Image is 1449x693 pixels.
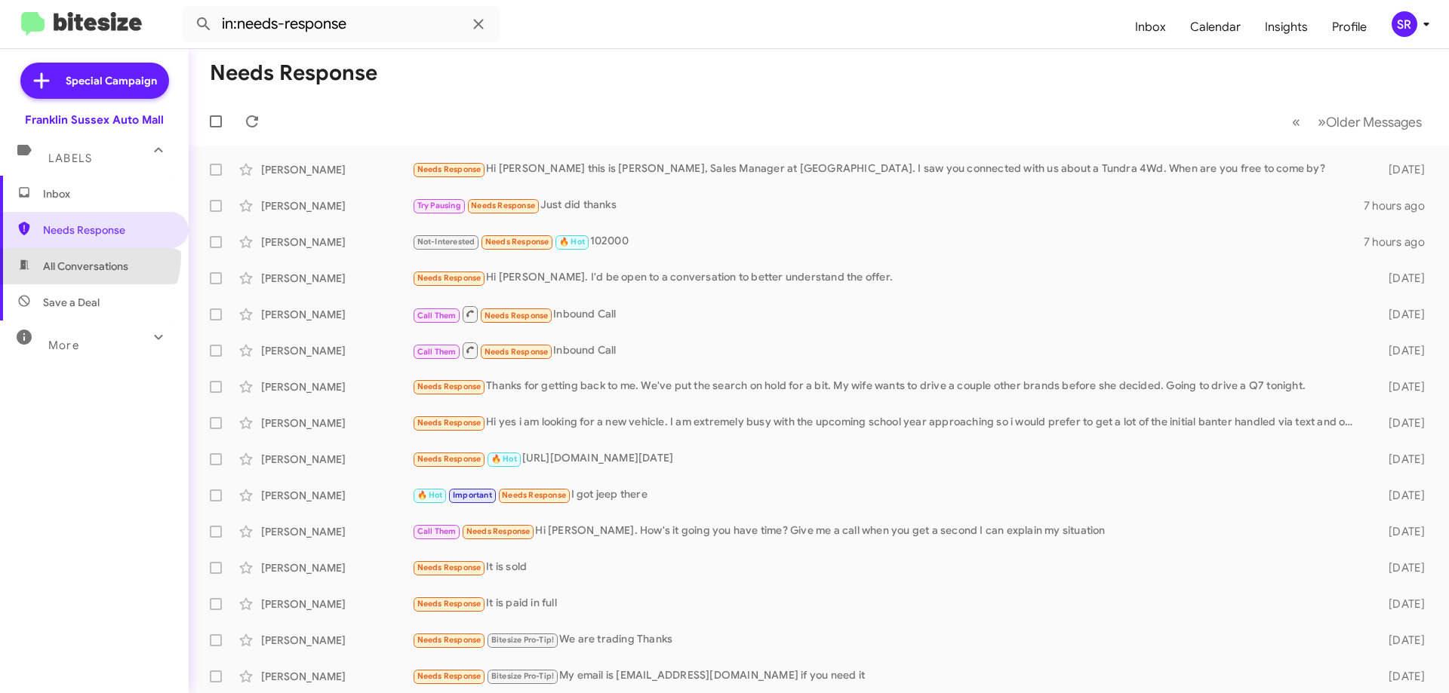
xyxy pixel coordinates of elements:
div: [PERSON_NAME] [261,271,412,286]
div: 7 hours ago [1364,235,1437,250]
span: Call Them [417,347,457,357]
div: [DATE] [1364,271,1437,286]
div: Inbound Call [412,305,1364,324]
span: 🔥 Hot [491,454,517,464]
span: Save a Deal [43,295,100,310]
span: Older Messages [1326,114,1422,130]
div: Hi [PERSON_NAME]. How's it going you have time? Give me a call when you get a second I can explai... [412,523,1364,540]
span: Needs Response [502,490,566,500]
span: Needs Response [417,418,481,428]
span: Needs Response [43,222,171,238]
div: Thanks for getting back to me. We've put the search on hold for a bit. My wife wants to drive a c... [412,378,1364,395]
div: [PERSON_NAME] [261,307,412,322]
div: Just did thanks [412,197,1364,214]
span: Labels [48,152,92,165]
div: I got jeep there [412,486,1364,504]
span: Needs Response [417,635,481,645]
span: Call Them [417,311,457,320]
span: Call Them [417,526,457,536]
div: [DATE] [1364,524,1437,539]
div: [PERSON_NAME] [261,162,412,177]
span: Special Campaign [66,73,157,88]
div: [DATE] [1364,633,1437,648]
span: Bitesize Pro-Tip! [491,671,554,681]
span: Needs Response [417,164,481,174]
div: [DATE] [1364,488,1437,503]
span: Needs Response [417,671,481,681]
span: More [48,339,79,352]
div: [PERSON_NAME] [261,669,412,684]
span: « [1292,112,1300,131]
div: [PERSON_NAME] [261,452,412,467]
span: All Conversations [43,259,128,274]
span: Inbox [43,186,171,201]
a: Special Campaign [20,63,169,99]
div: [PERSON_NAME] [261,524,412,539]
span: Important [453,490,492,500]
div: [URL][DOMAIN_NAME][DATE] [412,450,1364,468]
input: Search [183,6,500,42]
div: [PERSON_NAME] [261,488,412,503]
div: My email is [EMAIL_ADDRESS][DOMAIN_NAME] if you need it [412,667,1364,685]
button: SR [1379,11,1432,37]
span: Try Pausing [417,201,461,210]
span: Bitesize Pro-Tip! [491,635,554,645]
a: Inbox [1123,5,1178,49]
h1: Needs Response [210,61,377,85]
div: [PERSON_NAME] [261,633,412,648]
span: Needs Response [485,237,549,247]
span: Needs Response [417,382,481,391]
div: [DATE] [1364,162,1437,177]
div: [PERSON_NAME] [261,560,412,575]
div: We are trading Thanks [412,631,1364,649]
nav: Page navigation example [1284,106,1431,137]
div: Hi [PERSON_NAME] this is [PERSON_NAME], Sales Manager at [GEOGRAPHIC_DATA]. I saw you connected w... [412,161,1364,178]
div: [DATE] [1364,596,1437,612]
div: [PERSON_NAME] [261,198,412,213]
div: Hi [PERSON_NAME]. I'd be open to a conversation to better understand the offer. [412,269,1364,287]
a: Calendar [1178,5,1253,49]
span: Needs Response [417,273,481,283]
div: [DATE] [1364,452,1437,467]
div: [PERSON_NAME] [261,415,412,431]
span: Needs Response [485,347,549,357]
div: 7 hours ago [1364,198,1437,213]
div: Inbound Call [412,341,1364,360]
span: 🔥 Hot [559,237,585,247]
span: Needs Response [417,563,481,572]
div: Hi yes i am looking for a new vehicle. I am extremely busy with the upcoming school year approach... [412,414,1364,431]
div: It is sold [412,559,1364,576]
div: [PERSON_NAME] [261,596,412,612]
div: [PERSON_NAME] [261,235,412,250]
span: Needs Response [471,201,535,210]
span: 🔥 Hot [417,490,443,500]
div: [DATE] [1364,415,1437,431]
a: Profile [1320,5,1379,49]
button: Previous [1283,106,1309,137]
div: [DATE] [1364,379,1437,394]
div: 102000 [412,233,1364,250]
div: [PERSON_NAME] [261,379,412,394]
span: Needs Response [485,311,549,320]
div: [DATE] [1364,343,1437,358]
button: Next [1309,106,1431,137]
div: [DATE] [1364,307,1437,322]
span: Needs Response [466,526,531,536]
span: Needs Response [417,454,481,464]
span: » [1318,112,1326,131]
a: Insights [1253,5,1320,49]
div: Franklin Sussex Auto Mall [25,112,164,127]
div: [PERSON_NAME] [261,343,412,358]
div: [DATE] [1364,669,1437,684]
div: It is paid in full [412,595,1364,612]
div: SR [1392,11,1417,37]
span: Not-Interested [417,237,475,247]
div: [DATE] [1364,560,1437,575]
span: Needs Response [417,599,481,609]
